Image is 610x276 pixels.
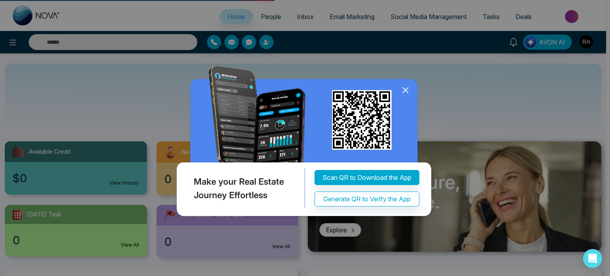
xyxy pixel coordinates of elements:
img: qr_for_download_app.png [332,90,392,150]
img: QRModal [175,66,435,220]
div: Make your Real Estate Journey Effortless [175,168,305,208]
button: Scan QR to Download the App [315,170,419,185]
div: Open Intercom Messenger [583,249,602,268]
button: Generate QR to Verify the App [315,191,419,207]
